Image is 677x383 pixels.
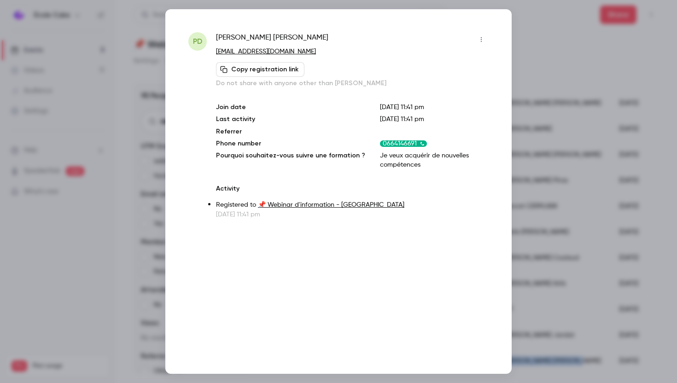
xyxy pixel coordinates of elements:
[216,79,489,88] p: Do not share with anyone other than [PERSON_NAME]
[216,151,365,169] p: Pourquoi souhaitez-vous suivre une formation ?
[216,127,365,136] p: Referrer
[216,200,489,210] p: Registered to
[380,116,424,122] span: [DATE] 11:41 pm
[216,210,489,219] p: [DATE] 11:41 pm
[216,115,365,124] p: Last activity
[216,32,328,47] span: [PERSON_NAME] [PERSON_NAME]
[216,103,365,112] p: Join date
[380,103,489,112] p: [DATE] 11:41 pm
[216,184,489,193] p: Activity
[216,139,365,148] p: Phone number
[216,48,316,55] a: [EMAIL_ADDRESS][DOMAIN_NAME]
[193,36,202,47] span: PD
[216,62,304,77] button: Copy registration link
[258,202,404,208] a: 📌 Webinar d'information - [GEOGRAPHIC_DATA]
[380,140,427,147] div: 0664146691
[380,151,489,169] p: Je veux acquérir de nouvelles compétences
